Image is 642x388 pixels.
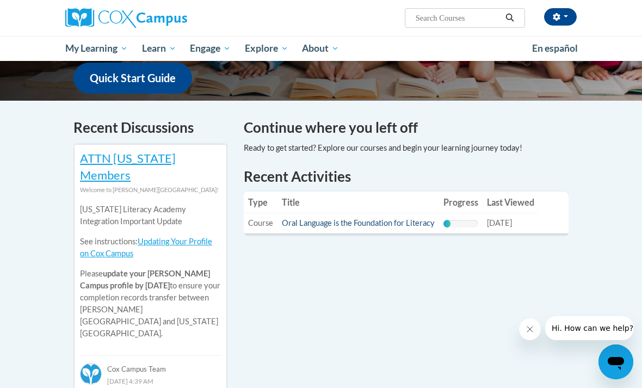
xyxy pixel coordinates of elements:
[73,63,192,94] a: Quick Start Guide
[65,8,225,28] a: Cox Campus
[80,269,210,290] b: update your [PERSON_NAME] Campus profile by [DATE]
[545,316,633,340] iframe: Message from company
[80,375,221,387] div: [DATE] 4:39 AM
[80,204,221,227] p: [US_STATE] Literacy Academy Integration Important Update
[544,8,577,26] button: Account Settings
[282,218,435,227] a: Oral Language is the Foundation for Literacy
[65,8,187,28] img: Cox Campus
[487,218,512,227] span: [DATE]
[277,192,439,213] th: Title
[302,42,339,55] span: About
[483,192,539,213] th: Last Viewed
[80,184,221,196] div: Welcome to [PERSON_NAME][GEOGRAPHIC_DATA]!
[519,318,541,340] iframe: Close message
[443,220,450,227] div: Progress, %
[248,218,273,227] span: Course
[73,117,227,138] h4: Recent Discussions
[244,192,277,213] th: Type
[142,42,176,55] span: Learn
[135,36,183,61] a: Learn
[80,236,221,260] p: See instructions:
[598,344,633,379] iframe: Button to launch messaging window
[80,363,102,385] img: Cox Campus Team
[80,355,221,375] div: Cox Campus Team
[415,11,502,24] input: Search Courses
[58,36,135,61] a: My Learning
[190,42,231,55] span: Engage
[80,196,221,348] div: Please to ensure your completion records transfer between [PERSON_NAME][GEOGRAPHIC_DATA] and [US_...
[244,167,569,186] h1: Recent Activities
[502,11,518,24] button: Search
[295,36,347,61] a: About
[57,36,585,61] div: Main menu
[238,36,295,61] a: Explore
[80,151,176,182] a: ATTN [US_STATE] Members
[183,36,238,61] a: Engage
[439,192,483,213] th: Progress
[245,42,288,55] span: Explore
[65,42,128,55] span: My Learning
[525,37,585,60] a: En español
[80,237,212,258] a: Updating Your Profile on Cox Campus
[532,42,578,54] span: En español
[244,117,569,138] h4: Continue where you left off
